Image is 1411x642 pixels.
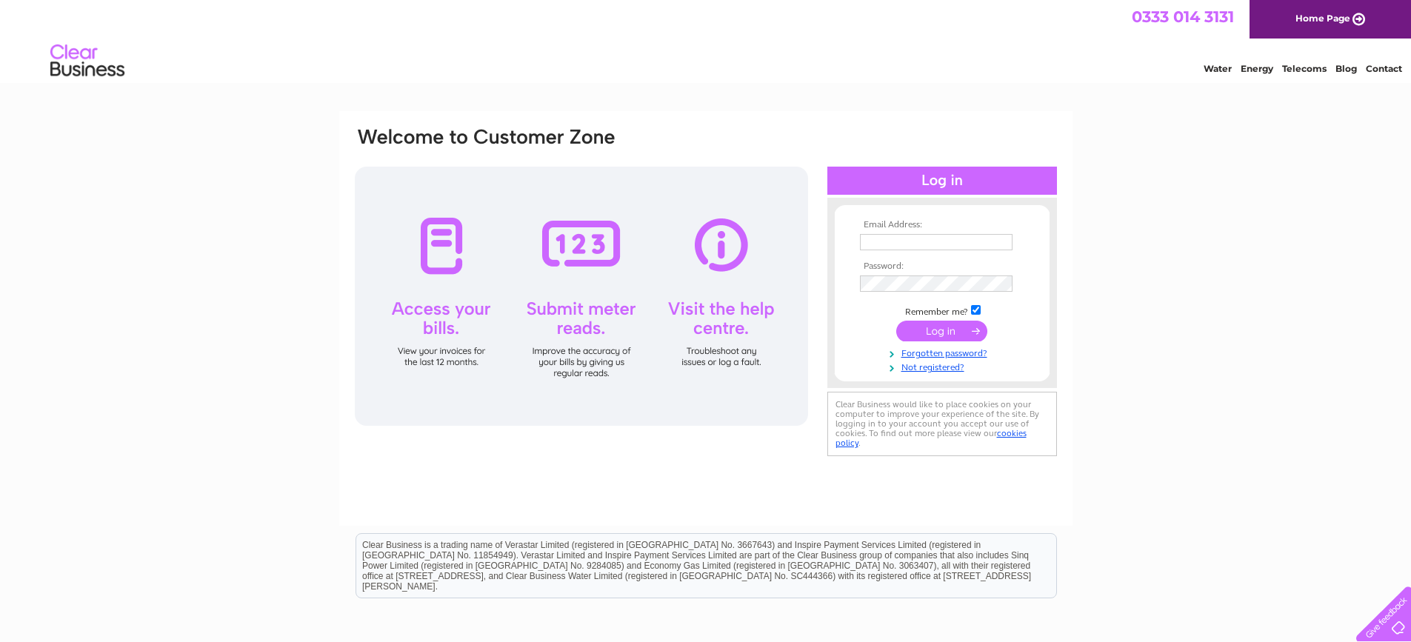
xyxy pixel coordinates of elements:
[1241,63,1273,74] a: Energy
[856,220,1028,230] th: Email Address:
[835,428,1027,448] a: cookies policy
[50,39,125,84] img: logo.png
[1366,63,1402,74] a: Contact
[856,261,1028,272] th: Password:
[1132,7,1234,26] a: 0333 014 3131
[896,321,987,341] input: Submit
[356,8,1056,72] div: Clear Business is a trading name of Verastar Limited (registered in [GEOGRAPHIC_DATA] No. 3667643...
[860,345,1028,359] a: Forgotten password?
[1282,63,1327,74] a: Telecoms
[1204,63,1232,74] a: Water
[860,359,1028,373] a: Not registered?
[1335,63,1357,74] a: Blog
[856,303,1028,318] td: Remember me?
[827,392,1057,456] div: Clear Business would like to place cookies on your computer to improve your experience of the sit...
